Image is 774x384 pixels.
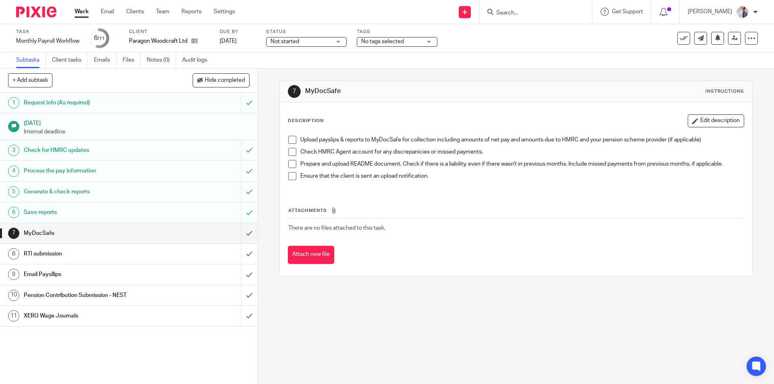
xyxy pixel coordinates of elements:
div: 9 [8,269,19,280]
div: 4 [8,166,19,177]
a: Email [101,8,114,16]
img: Pixie [16,6,56,17]
label: Due by [220,29,256,35]
a: Emails [94,52,117,68]
button: Hide completed [193,73,250,87]
p: Paragon Woodcraft Ltd [129,37,187,45]
h1: Request info (As required) [24,97,163,109]
h1: MyDocSafe [305,87,533,95]
div: 1 [8,97,19,108]
span: No tags selected [361,39,404,44]
p: Upload payslips & reports to MyDocSafe for collection including amounts of net pay and amounts du... [300,136,743,144]
div: 8 [8,248,19,259]
small: /11 [98,36,105,41]
span: Attachments [288,208,327,213]
a: Team [156,8,169,16]
label: Status [266,29,347,35]
div: 3 [8,145,19,156]
div: 7 [288,85,301,98]
span: Hide completed [205,77,245,84]
div: 5 [8,186,19,197]
p: Check HMRC Agent account for any discrepanicies or missed payments. [300,148,743,156]
label: Client [129,29,210,35]
p: Ensure that the client is sent an upload notification. [300,172,743,180]
a: Clients [126,8,144,16]
a: Work [75,8,89,16]
div: 6 [8,207,19,218]
button: Attach new file [288,246,334,264]
a: Client tasks [52,52,88,68]
h1: Email Paysllips [24,268,163,280]
a: Audit logs [182,52,213,68]
a: Subtasks [16,52,46,68]
button: Edit description [688,114,744,127]
a: Reports [181,8,202,16]
span: There are no files attached to this task. [288,225,385,231]
div: 6 [94,33,105,43]
p: [PERSON_NAME] [688,8,732,16]
h1: MyDocSafe [24,227,163,239]
span: Get Support [612,9,643,15]
img: IMG_9924.jpg [736,6,749,19]
button: + Add subtask [8,73,52,87]
span: Not started [270,39,299,44]
div: 10 [8,290,19,301]
div: Monthly Payroll Workflow [16,37,79,45]
div: Instructions [705,88,744,95]
h1: [DATE] [24,117,250,127]
a: Settings [214,8,235,16]
p: Internal deadline [24,128,250,136]
h1: RTI submission [24,248,163,260]
h1: Process the pay information [24,165,163,177]
h1: XERO Wage Journals [24,310,163,322]
label: Task [16,29,79,35]
span: [DATE] [220,38,237,44]
div: 11 [8,310,19,322]
p: Prepare and upload README document. Check if there is a liability, even if there wasn't in previo... [300,160,743,168]
input: Search [495,10,568,17]
label: Tags [357,29,437,35]
div: 7 [8,228,19,239]
a: Files [123,52,141,68]
h1: Generate & check reports [24,186,163,198]
h1: Save reports [24,206,163,218]
a: Notes (0) [147,52,176,68]
h1: Check for HMRC updates [24,144,163,156]
p: Description [288,118,324,124]
h1: Pension Contribution Submission - NEST [24,289,163,301]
